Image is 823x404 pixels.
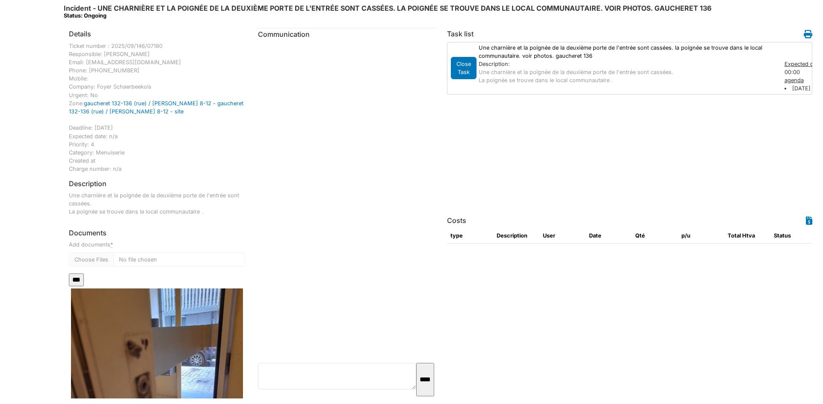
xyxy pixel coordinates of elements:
[447,30,474,38] h6: Task list
[64,12,711,19] div: Status: Ongoing
[479,68,776,84] p: Une charnière et la poignée de la deuxième porte de l'entrée sont cassées. La poignée se trouve d...
[474,44,780,60] div: Une charnière et la poignée de la deuxième porte de l'entrée sont cassées. la poignée se trouve d...
[258,30,310,39] span: translation missing: en.communication.communication
[804,30,812,39] i: Work order
[110,241,113,248] abbr: required
[69,100,243,115] a: gaucheret 132-136 (rue) / [PERSON_NAME] 8-12 - gaucheret 132-136 (rue) / [PERSON_NAME] 8-12 - site
[69,191,245,216] p: Une charnière et la poignée de la deuxième porte de l'entrée sont cassées. La poignée se trouve d...
[586,228,632,244] th: Date
[69,180,107,188] h6: Description
[456,61,471,75] span: translation missing: en.todo.action.close_task
[678,228,724,244] th: p/u
[69,42,245,173] div: Ticket number : 2025/09/146/07180 Responsible: [PERSON_NAME] Email: [EMAIL_ADDRESS][DOMAIN_NAME] ...
[770,228,817,244] th: Status
[447,217,466,225] h6: Costs
[493,228,539,244] th: Description
[728,232,741,239] span: translation missing: en.total
[539,228,586,244] th: User
[632,228,678,244] th: Qté
[69,229,245,237] h6: Documents
[447,228,493,244] th: type
[64,4,711,19] h6: Incident - UNE CHARNIÈRE ET LA POIGNÉE DE LA DEUXIÈME PORTE DE L'ENTRÉE SONT CASSÉES. LA POIGNÉE ...
[451,63,477,72] a: Close Task
[69,241,113,249] label: Add documents
[742,232,755,239] span: translation missing: en.HTVA
[69,30,91,38] h6: Details
[479,60,776,68] div: Description:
